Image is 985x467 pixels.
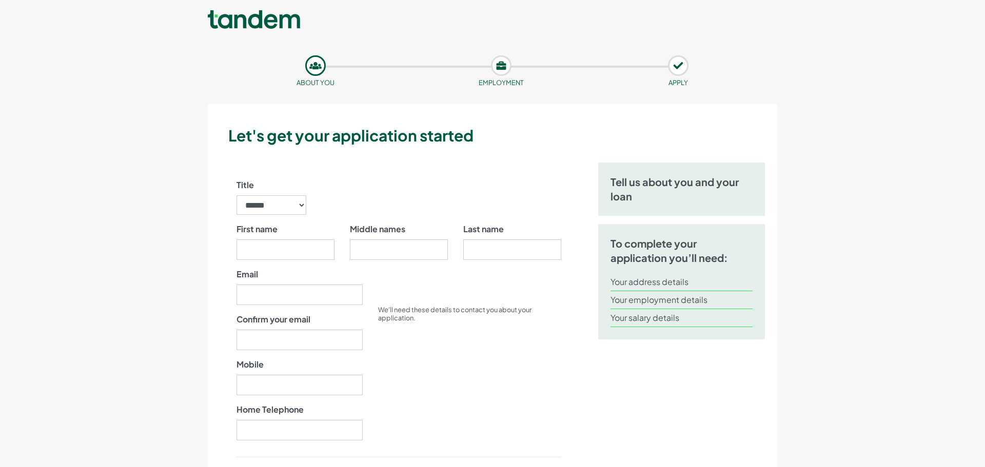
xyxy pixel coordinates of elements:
[610,236,753,265] h5: To complete your application you’ll need:
[463,223,504,235] label: Last name
[297,78,334,87] small: About you
[610,175,753,204] h5: Tell us about you and your loan
[237,179,254,191] label: Title
[237,358,264,371] label: Mobile
[610,273,753,291] li: Your address details
[479,78,524,87] small: Employment
[610,291,753,309] li: Your employment details
[228,125,773,146] h3: Let's get your application started
[668,78,688,87] small: APPLY
[237,223,278,235] label: First name
[378,306,531,322] small: We’ll need these details to contact you about your application.
[610,309,753,327] li: Your salary details
[237,403,304,416] label: Home Telephone
[350,223,405,235] label: Middle names
[237,313,310,326] label: Confirm your email
[237,268,258,280] label: Email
